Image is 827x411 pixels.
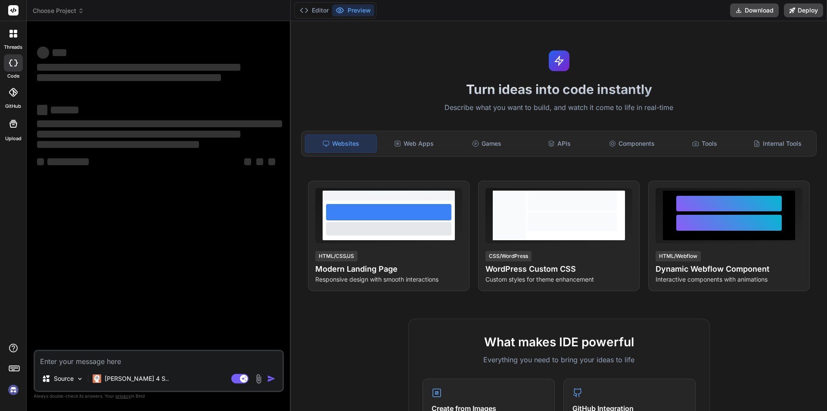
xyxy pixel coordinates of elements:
p: Source [54,374,74,383]
h4: WordPress Custom CSS [485,263,632,275]
p: Custom styles for theme enhancement [485,275,632,284]
div: Websites [305,135,377,153]
span: ‌ [37,47,49,59]
span: ‌ [37,105,47,115]
img: Claude 4 Sonnet [93,374,101,383]
button: Download [730,3,779,17]
p: Responsive design with smooth interactions [315,275,462,284]
button: Preview [332,4,374,16]
div: Components [597,135,668,153]
h4: Dynamic Webflow Component [656,263,802,275]
p: Interactive components with animations [656,275,802,284]
button: Deploy [784,3,823,17]
p: Everything you need to bring your ideas to life [423,355,696,365]
p: Always double-check its answers. Your in Bind [34,392,284,400]
img: icon [267,374,276,383]
img: Pick Models [76,375,84,383]
div: CSS/WordPress [485,251,532,261]
label: code [7,72,19,80]
span: Choose Project [33,6,84,15]
button: Editor [296,4,332,16]
label: threads [4,44,22,51]
span: ‌ [268,158,275,165]
img: signin [6,383,21,397]
span: ‌ [47,158,89,165]
span: ‌ [37,131,240,138]
span: ‌ [37,158,44,165]
h4: Modern Landing Page [315,263,462,275]
span: ‌ [37,120,282,127]
div: APIs [524,135,595,153]
label: Upload [5,135,22,142]
p: Describe what you want to build, and watch it come to life in real-time [296,102,822,113]
span: ‌ [37,141,199,148]
h1: Turn ideas into code instantly [296,82,822,97]
span: ‌ [53,49,66,56]
span: ‌ [37,64,240,71]
span: ‌ [51,107,78,113]
p: [PERSON_NAME] 4 S.. [105,374,169,383]
div: Web Apps [379,135,450,153]
h2: What makes IDE powerful [423,333,696,351]
span: ‌ [37,74,221,81]
div: HTML/Webflow [656,251,701,261]
div: Games [451,135,522,153]
span: privacy [115,393,131,398]
span: ‌ [244,158,251,165]
div: Tools [669,135,740,153]
span: ‌ [256,158,263,165]
div: HTML/CSS/JS [315,251,358,261]
img: attachment [254,374,264,384]
label: GitHub [5,103,21,110]
div: Internal Tools [742,135,813,153]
